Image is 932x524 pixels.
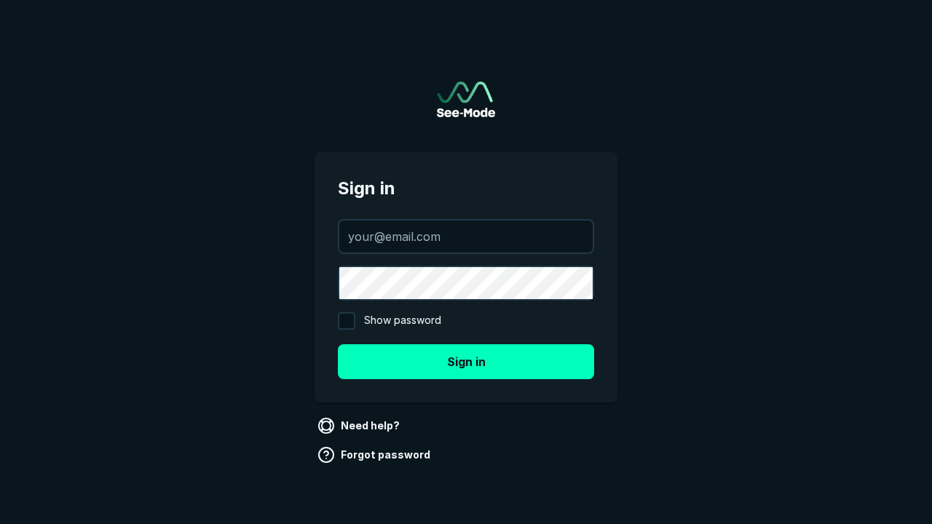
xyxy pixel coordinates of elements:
[437,82,495,117] img: See-Mode Logo
[437,82,495,117] a: Go to sign in
[315,443,436,467] a: Forgot password
[364,312,441,330] span: Show password
[315,414,406,437] a: Need help?
[339,221,593,253] input: your@email.com
[338,175,594,202] span: Sign in
[338,344,594,379] button: Sign in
